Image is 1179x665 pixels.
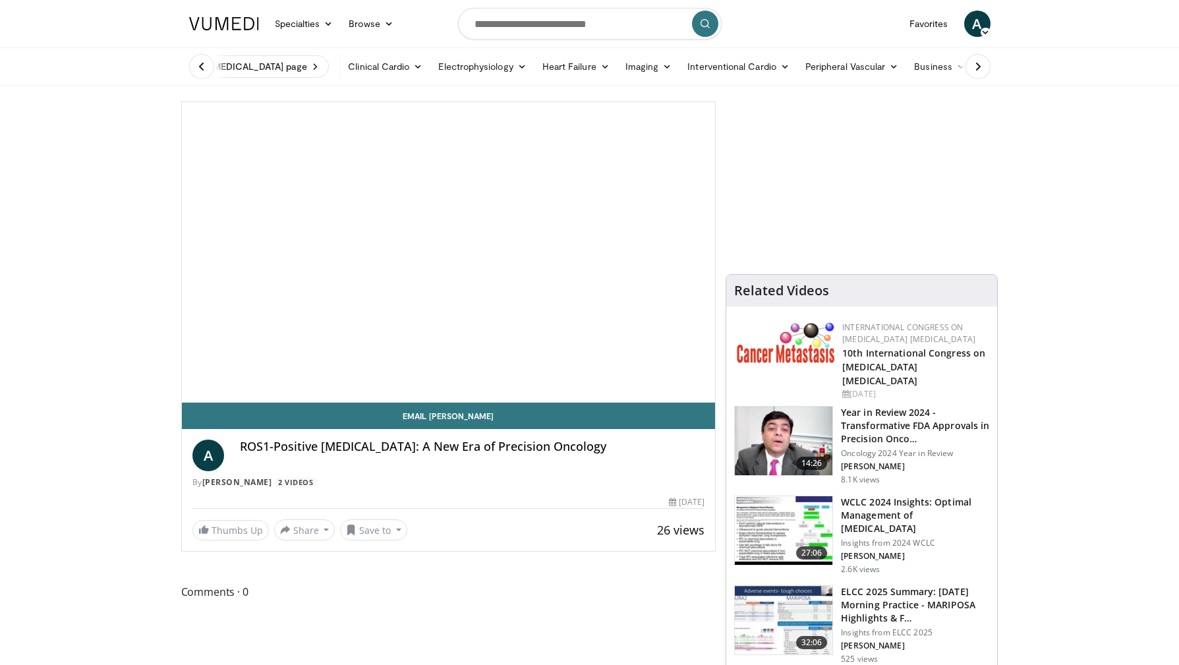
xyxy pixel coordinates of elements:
a: 10th International Congress on [MEDICAL_DATA] [MEDICAL_DATA] [842,347,985,387]
iframe: Advertisement [763,101,961,266]
img: VuMedi Logo [189,17,259,30]
div: [DATE] [842,388,987,400]
img: 3a403bee-3229-45b3-a430-6154aa75147a.150x105_q85_crop-smart_upscale.jpg [735,496,832,565]
a: Peripheral Vascular [797,53,906,80]
a: Favorites [902,11,956,37]
a: Clinical Cardio [340,53,430,80]
span: Comments 0 [181,583,716,600]
a: A [964,11,991,37]
a: 2 Videos [274,477,318,488]
p: Oncology 2024 Year in Review [841,448,989,459]
a: Email [PERSON_NAME] [182,403,716,429]
span: 32:06 [796,636,828,649]
a: Visit [MEDICAL_DATA] page [181,55,330,78]
a: Electrophysiology [430,53,534,80]
h4: Related Videos [734,283,829,299]
span: 14:26 [796,457,828,470]
a: Browse [341,11,401,37]
h3: ELCC 2025 Summary: [DATE] Morning Practice - MARIPOSA Highlights & F… [841,585,989,625]
a: Specialties [267,11,341,37]
img: 0e761277-c80b-48b4-bac9-3b4992375029.150x105_q85_crop-smart_upscale.jpg [735,586,832,654]
div: By [192,477,705,488]
h3: Year in Review 2024 - Transformative FDA Approvals in Precision Onco… [841,406,989,446]
img: 22cacae0-80e8-46c7-b946-25cff5e656fa.150x105_q85_crop-smart_upscale.jpg [735,407,832,475]
a: Imaging [618,53,680,80]
a: Business [906,53,973,80]
p: 525 views [841,654,878,664]
a: 32:06 ELCC 2025 Summary: [DATE] Morning Practice - MARIPOSA Highlights & F… Insights from ELCC 20... [734,585,989,664]
p: Insights from 2024 WCLC [841,538,989,548]
a: Heart Failure [534,53,618,80]
p: [PERSON_NAME] [841,461,989,472]
p: [PERSON_NAME] [841,641,989,651]
span: 26 views [657,522,705,538]
a: Thumbs Up [192,520,269,540]
h3: WCLC 2024 Insights: Optimal Management of [MEDICAL_DATA] [841,496,989,535]
img: 6ff8bc22-9509-4454-a4f8-ac79dd3b8976.png.150x105_q85_autocrop_double_scale_upscale_version-0.2.png [737,322,836,363]
input: Search topics, interventions [458,8,722,40]
a: A [192,440,224,471]
p: Insights from ELCC 2025 [841,627,989,638]
a: 14:26 Year in Review 2024 - Transformative FDA Approvals in Precision Onco… Oncology 2024 Year in... [734,406,989,485]
p: 2.6K views [841,564,880,575]
video-js: Video Player [182,102,716,403]
a: [PERSON_NAME] [202,477,272,488]
button: Share [274,519,335,540]
a: 27:06 WCLC 2024 Insights: Optimal Management of [MEDICAL_DATA] Insights from 2024 WCLC [PERSON_NA... [734,496,989,575]
a: Interventional Cardio [679,53,797,80]
button: Save to [340,519,407,540]
h4: ROS1-Positive [MEDICAL_DATA]: A New Era of Precision Oncology [240,440,705,454]
a: International Congress on [MEDICAL_DATA] [MEDICAL_DATA] [842,322,975,345]
span: 27:06 [796,546,828,560]
p: 8.1K views [841,475,880,485]
p: [PERSON_NAME] [841,551,989,562]
div: [DATE] [669,496,705,508]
